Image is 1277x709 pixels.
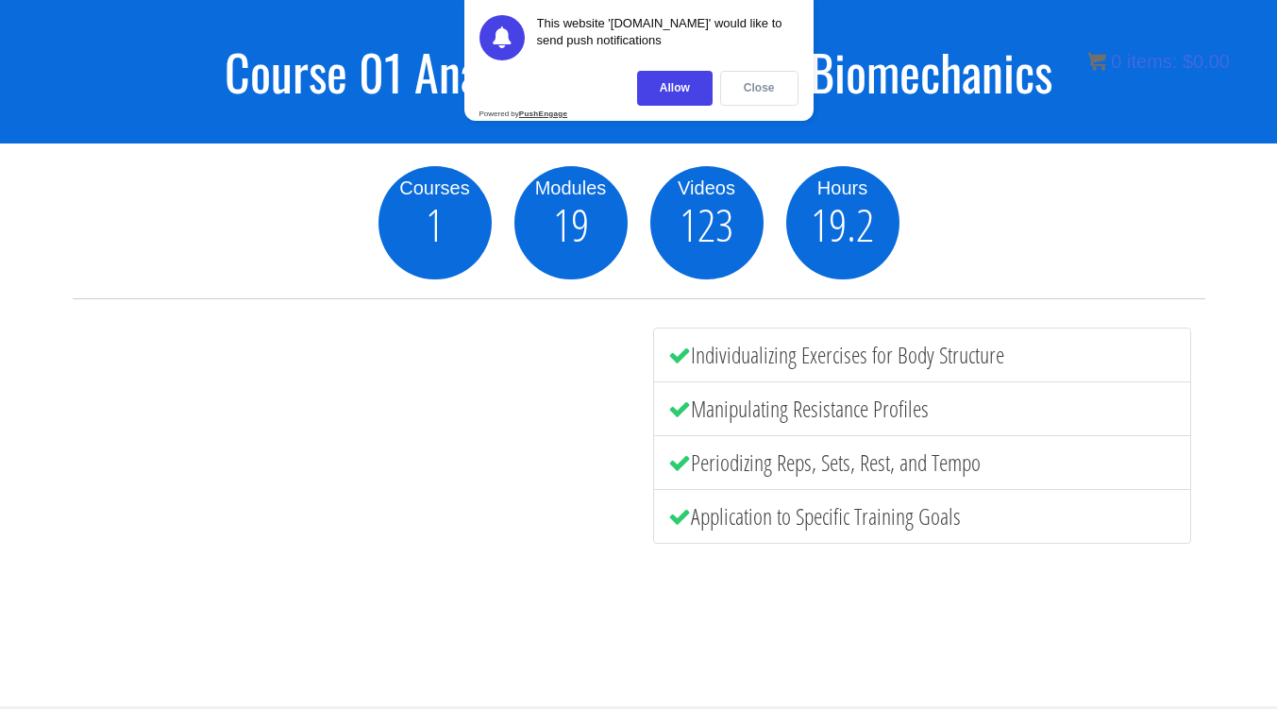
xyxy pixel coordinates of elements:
div: Close [720,71,798,106]
li: Manipulating Resistance Profiles [653,381,1191,436]
div: Videos [650,174,764,202]
li: Application to Specific Training Goals [653,489,1191,544]
span: 123 [680,202,733,247]
div: Powered by [479,110,568,118]
div: Modules [514,174,628,202]
div: Hours [786,174,899,202]
img: icon11.png [1087,52,1106,71]
span: $ [1183,51,1193,72]
span: 0 [1111,51,1121,72]
span: 1 [426,202,444,247]
strong: PushEngage [519,110,567,118]
div: Allow [637,71,713,106]
span: items: [1127,51,1177,72]
span: 19 [553,202,589,247]
bdi: 0.00 [1183,51,1230,72]
span: 19.2 [811,202,874,247]
div: Courses [378,174,492,202]
li: Periodizing Reps, Sets, Rest, and Tempo [653,435,1191,490]
div: This website '[DOMAIN_NAME]' would like to send push notifications [537,15,798,60]
a: 0 items: $0.00 [1087,51,1230,72]
li: Individualizing Exercises for Body Structure [653,328,1191,382]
